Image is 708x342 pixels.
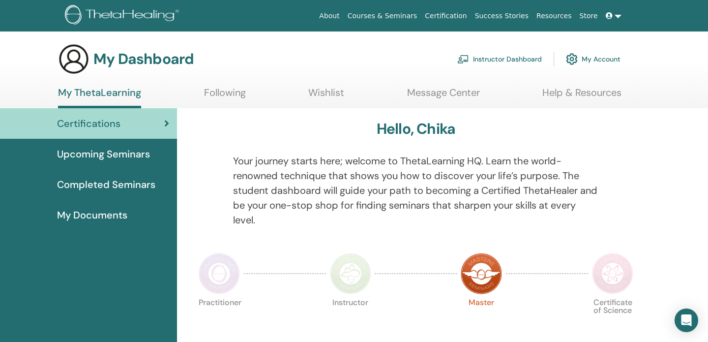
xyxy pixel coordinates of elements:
a: Resources [532,7,576,25]
p: Your journey starts here; welcome to ThetaLearning HQ. Learn the world-renowned technique that sh... [233,154,599,227]
img: Master [461,253,502,294]
img: Practitioner [199,253,240,294]
p: Certificate of Science [592,299,633,340]
h3: My Dashboard [93,50,194,68]
img: cog.svg [566,51,578,67]
a: Help & Resources [542,87,621,106]
a: My Account [566,48,620,70]
span: Completed Seminars [57,177,155,192]
a: Certification [421,7,471,25]
a: Store [576,7,602,25]
h3: Hello, Chika [377,120,455,138]
p: Practitioner [199,299,240,340]
span: My Documents [57,208,127,222]
p: Instructor [330,299,371,340]
a: Instructor Dashboard [457,48,542,70]
a: Message Center [407,87,480,106]
a: Wishlist [308,87,344,106]
p: Master [461,299,502,340]
a: Success Stories [471,7,532,25]
img: Instructor [330,253,371,294]
span: Certifications [57,116,120,131]
a: Courses & Seminars [344,7,421,25]
a: About [315,7,343,25]
img: Certificate of Science [592,253,633,294]
span: Upcoming Seminars [57,147,150,161]
img: chalkboard-teacher.svg [457,55,469,63]
img: generic-user-icon.jpg [58,43,89,75]
a: Following [204,87,246,106]
div: Open Intercom Messenger [675,309,698,332]
img: logo.png [65,5,182,27]
a: My ThetaLearning [58,87,141,108]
